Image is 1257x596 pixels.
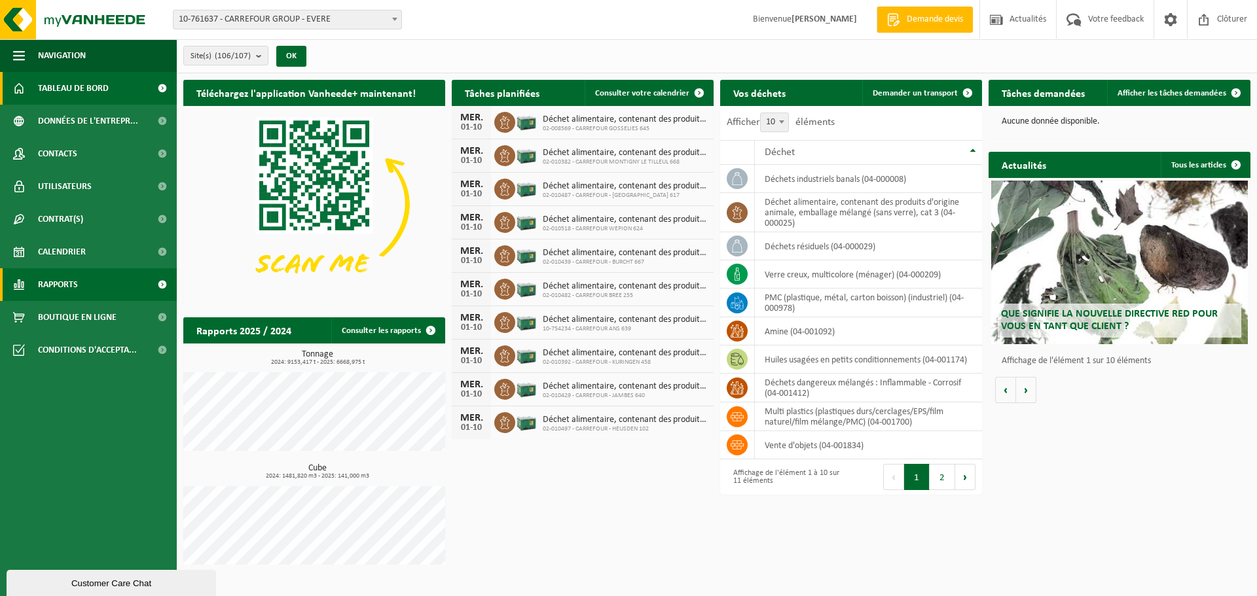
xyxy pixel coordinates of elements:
span: Rapports [38,268,78,301]
a: Consulter les rapports [331,317,444,343]
span: Données de l'entrepr... [38,105,138,137]
a: Que signifie la nouvelle directive RED pour vous en tant que client ? [991,181,1248,344]
img: PB-LB-0680-HPE-GN-01 [515,310,537,332]
span: Déchet alimentaire, contenant des produits d'origine animale, emballage mélangé ... [543,415,707,425]
p: Affichage de l'élément 1 sur 10 éléments [1002,357,1244,366]
div: 01-10 [458,156,484,166]
img: Download de VHEPlus App [183,106,445,302]
h2: Vos déchets [720,80,799,105]
span: 02-010497 - CARREFOUR - HEUSDEN 102 [543,425,707,433]
h3: Cube [190,464,445,480]
label: Afficher éléments [727,117,835,128]
span: Déchet alimentaire, contenant des produits d'origine animale, emballage mélangé ... [543,148,707,158]
span: 02-010382 - CARREFOUR MONTIGNY LE TILLEUL 668 [543,158,707,166]
span: Calendrier [38,236,86,268]
count: (106/107) [215,52,251,60]
span: Demander un transport [873,89,958,97]
div: 01-10 [458,423,484,432]
td: déchet alimentaire, contenant des produits d'origine animale, emballage mélangé (sans verre), cat... [755,193,982,232]
a: Tous les articles [1161,152,1249,178]
td: PMC (plastique, métal, carton boisson) (industriel) (04-000978) [755,289,982,317]
img: PB-LB-0680-HPE-GN-01 [515,143,537,166]
span: 02-010439 - CARREFOUR - BURCHT 667 [543,258,707,266]
h2: Actualités [989,152,1059,177]
span: Déchet alimentaire, contenant des produits d'origine animale, emballage mélangé ... [543,315,707,325]
div: Affichage de l'élément 1 à 10 sur 11 éléments [727,463,845,491]
img: PB-LB-0680-HPE-GN-01 [515,243,537,266]
span: Navigation [38,39,86,72]
h2: Tâches planifiées [452,80,553,105]
span: Déchet alimentaire, contenant des produits d'origine animale, emballage mélangé ... [543,281,707,292]
span: 02-010482 - CARREFOUR BREE 255 [543,292,707,300]
td: déchets dangereux mélangés : Inflammable - Corrosif (04-001412) [755,374,982,402]
div: 01-10 [458,223,484,232]
span: Contacts [38,137,77,170]
button: OK [276,46,306,67]
div: MER. [458,179,484,190]
div: MER. [458,279,484,290]
img: PB-LB-0680-HPE-GN-01 [515,410,537,432]
img: PB-LB-0680-HPE-GN-01 [515,177,537,199]
span: 10-761637 - CARREFOUR GROUP - EVERE [173,10,401,29]
button: 2 [930,464,955,490]
a: Afficher les tâches demandées [1107,80,1249,106]
button: Previous [883,464,904,490]
span: 2024: 1481,820 m3 - 2025: 141,000 m3 [190,473,445,480]
div: MER. [458,213,484,223]
span: 10 [761,113,788,131]
td: huiles usagées en petits conditionnements (04-001174) [755,345,982,374]
h3: Tonnage [190,350,445,366]
td: déchets résiduels (04-000029) [755,232,982,260]
span: Déchet alimentaire, contenant des produits d'origine animale, emballage mélangé ... [543,381,707,392]
span: 10-761637 - CARREFOUR GROUP - EVERE [173,10,402,29]
div: 01-10 [458,190,484,199]
span: Consulter votre calendrier [595,89,689,97]
div: 01-10 [458,390,484,399]
td: amine (04-001092) [755,317,982,345]
div: MER. [458,313,484,323]
button: Next [955,464,975,490]
img: PB-LB-0680-HPE-GN-01 [515,343,537,366]
p: Aucune donnée disponible. [1002,117,1237,126]
span: Déchet alimentaire, contenant des produits d'origine animale, emballage mélangé ... [543,114,707,125]
div: 01-10 [458,290,484,299]
td: verre creux, multicolore (ménager) (04-000209) [755,260,982,289]
span: 10 [760,113,789,132]
span: Tableau de bord [38,72,109,105]
span: 02-008569 - CARREFOUR GOSSELIES 645 [543,125,707,133]
strong: [PERSON_NAME] [792,14,857,24]
button: Vorige [995,377,1016,403]
span: 02-010429 - CARREFOUR - JAMBES 640 [543,392,707,400]
div: 01-10 [458,357,484,366]
img: PB-LB-0680-HPE-GN-01 [515,377,537,399]
img: PB-LB-0680-HPE-GN-01 [515,277,537,299]
td: multi plastics (plastiques durs/cerclages/EPS/film naturel/film mélange/PMC) (04-001700) [755,402,982,431]
h2: Téléchargez l'application Vanheede+ maintenant! [183,80,429,105]
td: vente d'objets (04-001834) [755,431,982,459]
span: Conditions d'accepta... [38,334,137,366]
button: 1 [904,464,930,490]
span: Déchet alimentaire, contenant des produits d'origine animale, emballage mélangé ... [543,348,707,359]
span: Que signifie la nouvelle directive RED pour vous en tant que client ? [1001,309,1218,332]
div: MER. [458,246,484,256]
span: 02-010487 - CARREFOUR - [GEOGRAPHIC_DATA] 617 [543,192,707,200]
span: 2024: 9153,417 t - 2025: 6668,975 t [190,359,445,366]
h2: Tâches demandées [989,80,1098,105]
span: Afficher les tâches demandées [1118,89,1226,97]
div: MER. [458,379,484,390]
div: MER. [458,413,484,423]
button: Volgende [1016,377,1036,403]
a: Demande devis [877,7,973,33]
td: déchets industriels banals (04-000008) [755,165,982,193]
span: 10-754234 - CARREFOUR ANS 639 [543,325,707,333]
span: Boutique en ligne [38,301,117,334]
h2: Rapports 2025 / 2024 [183,317,304,343]
span: Déchet alimentaire, contenant des produits d'origine animale, emballage mélangé ... [543,215,707,225]
img: PB-LB-0680-HPE-GN-01 [515,210,537,232]
iframe: chat widget [7,567,219,596]
div: 01-10 [458,123,484,132]
img: PB-LB-0680-HPE-GN-01 [515,110,537,132]
div: 01-10 [458,323,484,332]
span: Site(s) [191,46,251,66]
